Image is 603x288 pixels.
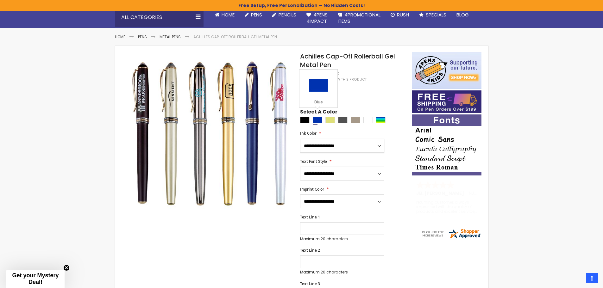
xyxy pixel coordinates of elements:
iframe: Google Customer Reviews [551,271,603,288]
span: Pencils [279,11,296,18]
div: All Categories [115,8,204,27]
a: Pens [138,34,147,40]
span: Text Font Style [300,159,327,164]
span: Blog [456,11,469,18]
img: 4pens 4 kids [412,52,481,89]
a: Pencils [267,8,301,22]
button: Close teaser [63,265,70,271]
span: Text Line 2 [300,248,320,253]
div: returning customer, always impressed with the quality of products and excelent service, will retu... [416,200,478,214]
span: Ink Color [300,131,317,136]
a: 4Pens4impact [301,8,333,28]
a: Blog [451,8,474,22]
span: 4Pens 4impact [306,11,328,24]
a: Home [115,34,125,40]
p: Maximum 20 characters [300,236,384,242]
p: Maximum 20 characters [300,270,384,275]
span: Text Line 3 [300,281,320,286]
span: Home [222,11,235,18]
span: Achilles Cap-Off Rollerball Gel Metal Pen [300,52,395,69]
span: Specials [426,11,446,18]
div: Gunmetal [338,117,348,123]
div: Gold [325,117,335,123]
div: Blue [301,100,336,106]
a: Specials [414,8,451,22]
span: JB, [PERSON_NAME] [416,190,466,196]
div: Assorted [376,117,386,123]
div: Black [300,117,310,123]
span: Text Line 1 [300,214,320,220]
div: Blue [313,117,322,123]
span: Rush [397,11,409,18]
span: Get your Mystery Deal! [12,272,59,285]
div: Nickel [351,117,360,123]
span: 4PROMOTIONAL ITEMS [338,11,380,24]
li: Achilles Cap-Off Rollerball Gel Metal Pen [193,34,277,40]
a: Pens [240,8,267,22]
img: 4pens.com widget logo [421,228,482,239]
span: Pens [251,11,262,18]
span: Imprint Color [300,187,324,192]
img: Achilles Cap-Off Rollerball Gel Metal Pen [128,52,292,216]
a: Home [210,8,240,22]
span: Select A Color [300,108,337,117]
a: 4pens.com certificate URL [421,235,482,241]
span: - , [466,190,521,196]
span: NJ [469,190,477,196]
img: font-personalization-examples [412,114,481,175]
img: Free shipping on orders over $199 [412,90,481,113]
div: White [363,117,373,123]
a: Metal Pens [160,34,181,40]
a: 4PROMOTIONALITEMS [333,8,386,28]
a: Rush [386,8,414,22]
div: Get your Mystery Deal!Close teaser [6,270,65,288]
